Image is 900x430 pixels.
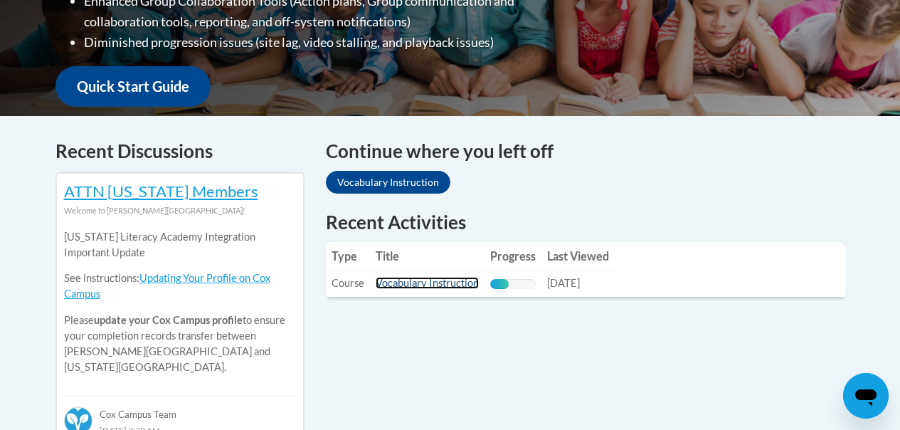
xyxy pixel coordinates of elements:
div: Cox Campus Team [64,396,296,421]
h4: Continue where you left off [326,137,845,165]
p: See instructions: [64,271,296,302]
h1: Recent Activities [326,209,845,235]
p: [US_STATE] Literacy Academy Integration Important Update [64,229,296,261]
a: ATTN [US_STATE] Members [64,182,258,201]
a: Quick Start Guide [55,66,211,107]
th: Progress [485,242,541,271]
b: update your Cox Campus profile [94,314,243,326]
div: Progress, % [490,279,509,289]
a: Vocabulary Instruction [326,171,450,194]
span: Course [332,277,364,289]
h4: Recent Discussions [55,137,305,165]
div: Welcome to [PERSON_NAME][GEOGRAPHIC_DATA]! [64,203,296,219]
div: Please to ensure your completion records transfer between [PERSON_NAME][GEOGRAPHIC_DATA] and [US_... [64,219,296,386]
th: Title [370,242,485,271]
th: Type [326,242,370,271]
th: Last Viewed [541,242,615,271]
a: Vocabulary Instruction [376,277,479,289]
iframe: Button to launch messaging window [843,373,889,419]
a: Updating Your Profile on Cox Campus [64,272,270,300]
span: [DATE] [547,277,580,289]
li: Diminished progression issues (site lag, video stalling, and playback issues) [84,32,571,53]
